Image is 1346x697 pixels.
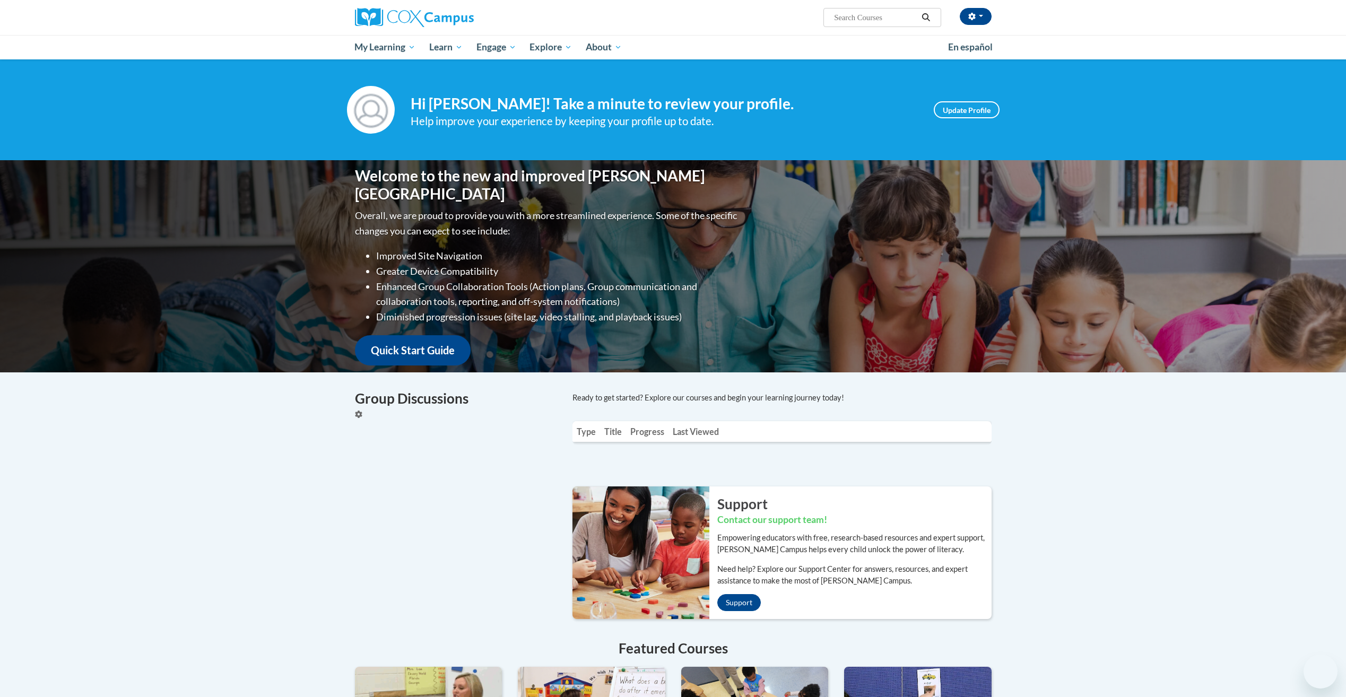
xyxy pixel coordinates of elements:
a: Engage [470,35,523,59]
h2: Support [717,494,992,513]
h1: Welcome to the new and improved [PERSON_NAME][GEOGRAPHIC_DATA] [355,167,740,203]
input: Search Courses [833,11,918,24]
a: Support [717,594,761,611]
th: Title [600,421,626,442]
a: About [579,35,629,59]
a: Explore [523,35,579,59]
th: Progress [626,421,668,442]
li: Greater Device Compatibility [376,264,740,279]
a: Cox Campus [355,8,557,27]
h4: Featured Courses [355,638,992,659]
button: Account Settings [960,8,992,25]
span: About [586,41,622,54]
img: Cox Campus [355,8,474,27]
th: Last Viewed [668,421,723,442]
div: Main menu [339,35,1008,59]
img: ... [565,486,709,619]
button: Search [918,11,934,24]
li: Diminished progression issues (site lag, video stalling, and playback issues) [376,309,740,325]
a: En español [941,36,1000,58]
p: Need help? Explore our Support Center for answers, resources, and expert assistance to make the m... [717,563,992,587]
span: Explore [529,41,572,54]
div: Help improve your experience by keeping your profile up to date. [411,112,918,130]
h4: Group Discussions [355,388,557,409]
li: Enhanced Group Collaboration Tools (Action plans, Group communication and collaboration tools, re... [376,279,740,310]
iframe: Button to launch messaging window [1304,655,1338,689]
span: En español [948,41,993,53]
p: Empowering educators with free, research-based resources and expert support, [PERSON_NAME] Campus... [717,532,992,555]
li: Improved Site Navigation [376,248,740,264]
p: Overall, we are proud to provide you with a more streamlined experience. Some of the specific cha... [355,208,740,239]
a: My Learning [348,35,423,59]
img: Profile Image [347,86,395,134]
a: Learn [422,35,470,59]
a: Quick Start Guide [355,335,471,365]
h4: Hi [PERSON_NAME]! Take a minute to review your profile. [411,95,918,113]
span: My Learning [354,41,415,54]
th: Type [572,421,600,442]
span: Learn [429,41,463,54]
a: Update Profile [934,101,1000,118]
span: Engage [476,41,516,54]
h3: Contact our support team! [717,513,992,527]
